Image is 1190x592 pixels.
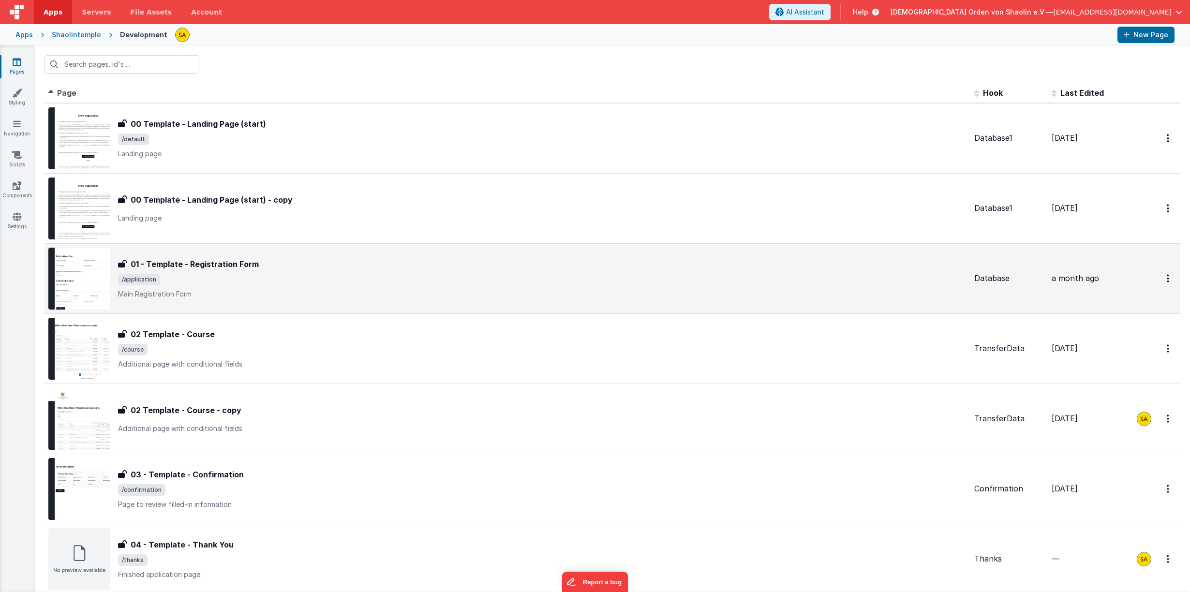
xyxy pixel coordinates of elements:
span: [EMAIL_ADDRESS][DOMAIN_NAME] [1053,7,1172,17]
p: Landing page [118,213,967,223]
span: File Assets [131,7,172,17]
h3: 00 Template - Landing Page (start) - copy [131,194,293,206]
div: Development [120,30,167,40]
div: Apps [15,30,33,40]
button: Options [1161,479,1176,499]
span: Hook [983,88,1003,98]
p: Page to review filled-in information [118,500,967,509]
span: [DATE] [1052,343,1078,353]
span: Help [853,7,868,17]
span: [DATE] [1052,133,1078,143]
h3: 04 - Template - Thank You [131,539,234,550]
input: Search pages, id's ... [45,55,199,74]
h3: 02 Template - Course - copy [131,404,241,416]
span: /default [118,133,149,145]
div: Shaolintemple [52,30,101,40]
span: Page [57,88,76,98]
span: [DEMOGRAPHIC_DATA] Orden von Shaolin e.V — [891,7,1053,17]
span: Servers [82,7,111,17]
img: e3e1eaaa3c942e69edc95d4236ce57bf [1137,552,1151,566]
span: AI Assistant [786,7,824,17]
span: Last Edited [1060,88,1104,98]
img: e3e1eaaa3c942e69edc95d4236ce57bf [176,28,189,42]
h3: 00 Template - Landing Page (start) [131,118,266,130]
p: Additional page with conditional fields [118,359,967,369]
button: Options [1161,128,1176,148]
p: Additional page with conditional fields [118,424,967,433]
div: TransferData [974,413,1044,424]
span: [DATE] [1052,414,1078,423]
div: Database1 [974,203,1044,214]
span: — [1052,554,1059,563]
h3: 02 Template - Course [131,328,215,340]
span: [DATE] [1052,203,1078,213]
button: New Page [1117,27,1175,43]
p: Main Registration Form [118,289,967,299]
span: /confirmation [118,484,165,496]
button: Options [1161,339,1176,358]
p: Finished application page [118,570,967,579]
div: Confirmation [974,483,1044,494]
p: Landing page [118,149,967,159]
h3: 03 - Template - Confirmation [131,469,244,480]
div: TransferData [974,343,1044,354]
span: Apps [44,7,62,17]
span: /course [118,344,148,355]
button: Options [1161,198,1176,218]
span: [DATE] [1052,484,1078,493]
button: Options [1161,268,1176,288]
button: Options [1161,409,1176,429]
h3: 01 - Template - Registration Form [131,258,259,270]
button: [DEMOGRAPHIC_DATA] Orden von Shaolin e.V — [EMAIL_ADDRESS][DOMAIN_NAME] [891,7,1182,17]
div: Database1 [974,133,1044,144]
span: a month ago [1052,273,1099,283]
div: Database [974,273,1044,284]
span: /application [118,274,160,285]
span: /thanks [118,554,148,566]
button: AI Assistant [769,4,831,20]
div: Thanks [974,553,1044,564]
iframe: Marker.io feedback button [562,572,628,592]
button: Options [1161,549,1176,569]
img: e3e1eaaa3c942e69edc95d4236ce57bf [1137,412,1151,426]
